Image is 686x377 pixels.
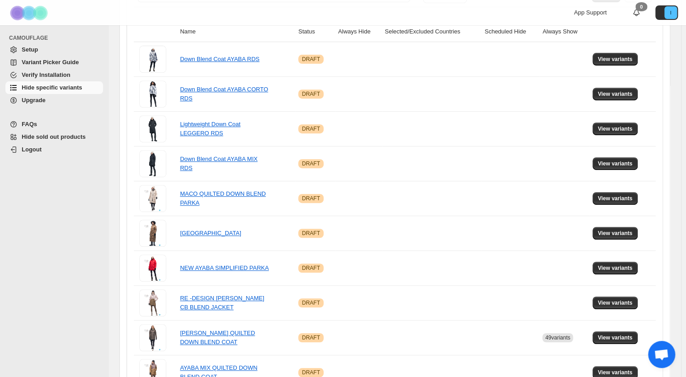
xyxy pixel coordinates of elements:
a: Hide specific variants [5,81,103,94]
th: Selected/Excluded Countries [382,22,482,42]
th: Scheduled Hide [482,22,540,42]
a: [PERSON_NAME] QUILTED DOWN BLEND COAT [180,330,255,345]
span: Upgrade [22,97,46,104]
span: View variants [598,160,633,167]
a: NEW AYABA SIMPLIFIED PARKA [180,264,269,271]
button: View variants [592,331,638,344]
span: Variant Picker Guide [22,59,79,66]
a: Down Blend Coat AYABA CORTO RDS [180,86,268,102]
a: 0 [632,8,641,17]
th: Always Show [540,22,589,42]
span: View variants [598,125,633,132]
a: Ouvrir le chat [648,341,675,368]
img: Camouflage [7,0,52,25]
th: Name [177,22,296,42]
a: Logout [5,143,103,156]
button: View variants [592,53,638,66]
span: DRAFT [302,334,320,341]
a: Verify Installation [5,69,103,81]
a: Lightweight Down Coat LEGGERO RDS [180,121,240,137]
text: I [670,10,671,15]
span: View variants [598,264,633,272]
span: DRAFT [302,125,320,132]
button: View variants [592,88,638,100]
span: DRAFT [302,160,320,167]
span: DRAFT [302,299,320,306]
button: Avatar with initials I [655,5,678,20]
a: MACO QUILTED DOWN BLEND PARKA [180,190,266,206]
span: View variants [598,56,633,63]
button: View variants [592,157,638,170]
button: View variants [592,192,638,205]
span: DRAFT [302,195,320,202]
a: Down Blend Coat AYABA RDS [180,56,259,62]
a: Setup [5,43,103,56]
span: View variants [598,334,633,341]
th: Status [296,22,335,42]
span: App Support [574,9,606,16]
button: View variants [592,262,638,274]
span: DRAFT [302,230,320,237]
span: Avatar with initials I [664,6,677,19]
a: [GEOGRAPHIC_DATA] [180,230,241,236]
span: DRAFT [302,90,320,98]
span: View variants [598,230,633,237]
span: Hide specific variants [22,84,82,91]
span: DRAFT [302,56,320,63]
button: View variants [592,123,638,135]
a: Down Blend Coat AYABA MIX RDS [180,156,258,171]
a: Upgrade [5,94,103,107]
span: View variants [598,299,633,306]
button: View variants [592,227,638,240]
th: Always Hide [335,22,382,42]
span: Hide sold out products [22,133,86,140]
span: Logout [22,146,42,153]
span: CAMOUFLAGE [9,34,104,42]
span: View variants [598,90,633,98]
a: FAQs [5,118,103,131]
span: View variants [598,369,633,376]
span: DRAFT [302,264,320,272]
div: 0 [635,2,647,11]
a: Hide sold out products [5,131,103,143]
span: DRAFT [302,369,320,376]
span: FAQs [22,121,37,127]
a: RE -DESIGN [PERSON_NAME] CB BLEND JACKET [180,295,264,311]
a: Variant Picker Guide [5,56,103,69]
span: Setup [22,46,38,53]
span: Verify Installation [22,71,70,78]
button: View variants [592,297,638,309]
span: View variants [598,195,633,202]
span: 49 variants [545,335,570,341]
